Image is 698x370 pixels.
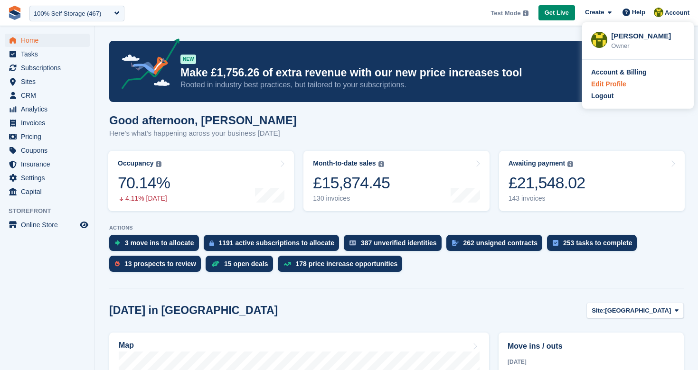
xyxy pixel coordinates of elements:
h2: [DATE] in [GEOGRAPHIC_DATA] [109,304,278,317]
button: Site: [GEOGRAPHIC_DATA] [586,303,684,318]
a: Logout [591,91,685,101]
a: menu [5,185,90,198]
a: menu [5,157,90,171]
a: 178 price increase opportunities [278,256,407,277]
a: 15 open deals [206,256,278,277]
img: icon-info-grey-7440780725fd019a000dd9b08b2336e03edf1995a4989e88bcd33f0948082b44.svg [567,161,573,167]
a: menu [5,116,90,129]
img: contract_signature_icon-13c848040528278c33f63329250d36e43548de30e8caae1d1a13099fd9432cc5.svg [452,240,459,246]
img: deal-1b604bf984904fb50ccaf53a9ad4b4a5d6e5aea283cecdc64d6e3604feb123c2.svg [211,260,219,267]
span: Invoices [21,116,78,129]
span: Help [632,8,645,17]
p: Rooted in industry best practices, but tailored to your subscriptions. [180,80,601,90]
a: menu [5,61,90,74]
div: 130 invoices [313,194,390,203]
span: Online Store [21,218,78,231]
a: menu [5,218,90,231]
span: Home [21,34,78,47]
a: Preview store [78,219,90,231]
div: Edit Profile [591,79,626,89]
div: £21,548.02 [509,173,585,193]
div: Account & Billing [591,67,647,77]
span: Account [665,8,689,18]
img: move_ins_to_allocate_icon-fdf77a2bb77ea45bf5b3d319d69a93e2d87916cf1d5bf7949dd705db3b84f3ca.svg [115,240,120,246]
div: 262 unsigned contracts [463,239,538,247]
div: £15,874.45 [313,173,390,193]
a: Month-to-date sales £15,874.45 130 invoices [303,151,489,211]
div: 1191 active subscriptions to allocate [219,239,335,247]
div: 143 invoices [509,194,585,203]
img: Rob Sweeney [591,32,607,48]
a: menu [5,130,90,143]
a: 1191 active subscriptions to allocate [204,235,344,256]
p: ACTIONS [109,225,684,231]
a: menu [5,102,90,116]
a: menu [5,171,90,185]
h1: Good afternoon, [PERSON_NAME] [109,114,297,127]
div: Month-to-date sales [313,159,376,167]
div: NEW [180,55,196,64]
div: 178 price increase opportunities [296,260,398,268]
div: Owner [611,41,685,51]
a: 262 unsigned contracts [446,235,547,256]
div: [DATE] [508,358,675,366]
span: Capital [21,185,78,198]
h2: Map [119,341,134,350]
img: Rob Sweeney [654,8,663,17]
div: 100% Self Storage (467) [34,9,101,18]
a: menu [5,89,90,102]
img: verify_identity-adf6edd0f0f0b5bbfe63781bf79b02c33cf7c696d77639b501bdc392416b5a36.svg [349,240,356,246]
a: 13 prospects to review [109,256,206,277]
img: price-adjustments-announcement-icon-8257ccfd72463d97f412b2fc003d46551f7dbcb40ab6d574587a9cd5c0d94... [113,38,180,92]
span: Pricing [21,130,78,143]
span: [GEOGRAPHIC_DATA] [605,306,671,315]
span: Test Mode [490,9,520,18]
div: 15 open deals [224,260,268,268]
a: menu [5,34,90,47]
span: Get Live [545,8,569,18]
a: menu [5,47,90,61]
a: 253 tasks to complete [547,235,642,256]
a: menu [5,75,90,88]
div: Awaiting payment [509,159,566,167]
img: icon-info-grey-7440780725fd019a000dd9b08b2336e03edf1995a4989e88bcd33f0948082b44.svg [523,10,528,16]
div: 253 tasks to complete [563,239,632,247]
span: Site: [592,306,605,315]
img: active_subscription_to_allocate_icon-d502201f5373d7db506a760aba3b589e785aa758c864c3986d89f69b8ff3... [209,240,214,246]
span: Create [585,8,604,17]
img: icon-info-grey-7440780725fd019a000dd9b08b2336e03edf1995a4989e88bcd33f0948082b44.svg [378,161,384,167]
a: Edit Profile [591,79,685,89]
h2: Move ins / outs [508,341,675,352]
div: 3 move ins to allocate [125,239,194,247]
div: Logout [591,91,613,101]
span: Analytics [21,102,78,116]
div: 4.11% [DATE] [118,194,170,203]
span: Sites [21,75,78,88]
span: Coupons [21,144,78,157]
a: Get Live [538,5,575,21]
a: Account & Billing [591,67,685,77]
div: 70.14% [118,173,170,193]
img: price_increase_opportunities-93ffe204e8149a01c8c9dc8f82e8f89637d9d84a8eef4429ea346261dce0b2c0.svg [283,262,291,266]
span: Settings [21,171,78,185]
div: 13 prospects to review [124,260,196,268]
img: task-75834270c22a3079a89374b754ae025e5fb1db73e45f91037f5363f120a921f8.svg [553,240,558,246]
span: Subscriptions [21,61,78,74]
p: Here's what's happening across your business [DATE] [109,128,297,139]
div: Occupancy [118,159,153,167]
a: Awaiting payment £21,548.02 143 invoices [499,151,685,211]
div: [PERSON_NAME] [611,31,685,39]
a: 387 unverified identities [344,235,446,256]
a: Occupancy 70.14% 4.11% [DATE] [108,151,294,211]
span: CRM [21,89,78,102]
img: stora-icon-8386f47178a22dfd0bd8f6a31ec36ba5ce8667c1dd55bd0f319d3a0aa187defe.svg [8,6,22,20]
span: Storefront [9,206,94,216]
span: Insurance [21,157,78,171]
img: prospect-51fa495bee0391a8d652442698ab0144808aea92771e9ea1ae160a38d050c398.svg [115,261,120,267]
span: Tasks [21,47,78,61]
a: 3 move ins to allocate [109,235,204,256]
img: icon-info-grey-7440780725fd019a000dd9b08b2336e03edf1995a4989e88bcd33f0948082b44.svg [156,161,161,167]
p: Make £1,756.26 of extra revenue with our new price increases tool [180,66,601,80]
div: 387 unverified identities [361,239,437,247]
a: menu [5,144,90,157]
